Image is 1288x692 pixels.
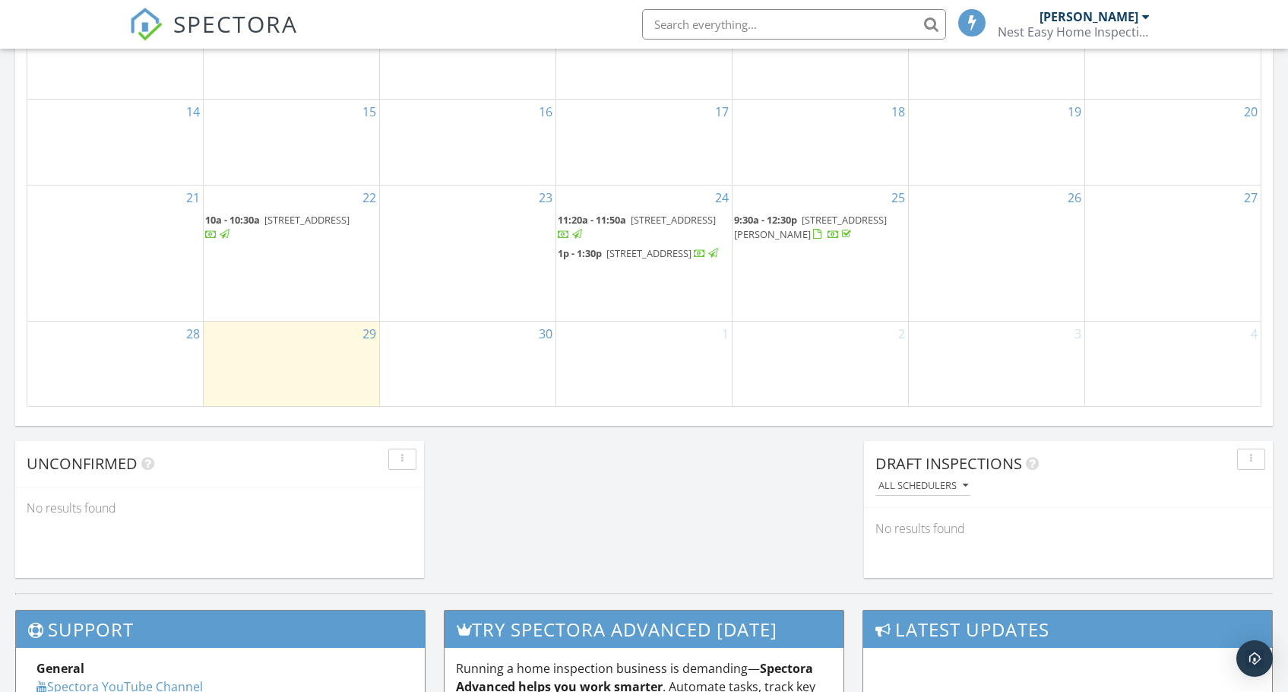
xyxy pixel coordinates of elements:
[719,322,732,346] a: Go to October 1, 2025
[129,21,298,52] a: SPECTORA
[863,611,1272,648] h3: Latest Updates
[712,186,732,210] a: Go to September 24, 2025
[536,322,555,346] a: Go to September 30, 2025
[380,185,556,321] td: Go to September 23, 2025
[888,186,908,210] a: Go to September 25, 2025
[1241,186,1261,210] a: Go to September 27, 2025
[1065,186,1084,210] a: Go to September 26, 2025
[631,213,716,227] span: [STREET_ADDRESS]
[36,660,84,677] strong: General
[204,321,380,405] td: Go to September 29, 2025
[556,185,733,321] td: Go to September 24, 2025
[205,213,350,241] a: 10a - 10:30a [STREET_ADDRESS]
[556,321,733,405] td: Go to October 1, 2025
[536,100,555,124] a: Go to September 16, 2025
[732,185,908,321] td: Go to September 25, 2025
[27,453,138,474] span: Unconfirmed
[183,186,203,210] a: Go to September 21, 2025
[264,213,350,227] span: [STREET_ADDRESS]
[129,8,163,41] img: The Best Home Inspection Software - Spectora
[734,213,887,241] a: 9:30a - 12:30p [STREET_ADDRESS][PERSON_NAME]
[998,24,1150,40] div: Nest Easy Home Inspections
[642,9,946,40] input: Search everything...
[558,246,720,260] a: 1p - 1:30p [STREET_ADDRESS]
[205,213,260,227] span: 10a - 10:30a
[536,186,555,210] a: Go to September 23, 2025
[173,8,298,40] span: SPECTORA
[732,100,908,185] td: Go to September 18, 2025
[895,322,908,346] a: Go to October 2, 2025
[204,100,380,185] td: Go to September 15, 2025
[558,213,626,227] span: 11:20a - 11:50a
[908,100,1084,185] td: Go to September 19, 2025
[558,245,730,263] a: 1p - 1:30p [STREET_ADDRESS]
[1084,100,1261,185] td: Go to September 20, 2025
[183,100,203,124] a: Go to September 14, 2025
[732,321,908,405] td: Go to October 2, 2025
[712,100,732,124] a: Go to September 17, 2025
[16,611,425,648] h3: Support
[204,185,380,321] td: Go to September 22, 2025
[183,322,203,346] a: Go to September 28, 2025
[380,321,556,405] td: Go to September 30, 2025
[380,100,556,185] td: Go to September 16, 2025
[878,481,968,491] div: All schedulers
[1248,322,1261,346] a: Go to October 4, 2025
[359,322,379,346] a: Go to September 29, 2025
[864,508,1273,549] div: No results found
[205,211,378,244] a: 10a - 10:30a [STREET_ADDRESS]
[734,213,887,241] span: [STREET_ADDRESS][PERSON_NAME]
[908,321,1084,405] td: Go to October 3, 2025
[556,100,733,185] td: Go to September 17, 2025
[875,476,971,497] button: All schedulers
[27,185,204,321] td: Go to September 21, 2025
[1084,321,1261,405] td: Go to October 4, 2025
[875,453,1022,474] span: Draft Inspections
[1065,100,1084,124] a: Go to September 19, 2025
[1241,100,1261,124] a: Go to September 20, 2025
[15,487,424,529] div: No results found
[27,321,204,405] td: Go to September 28, 2025
[359,100,379,124] a: Go to September 15, 2025
[888,100,908,124] a: Go to September 18, 2025
[1236,640,1273,677] div: Open Intercom Messenger
[359,186,379,210] a: Go to September 22, 2025
[1071,322,1084,346] a: Go to October 3, 2025
[1084,185,1261,321] td: Go to September 27, 2025
[558,211,730,244] a: 11:20a - 11:50a [STREET_ADDRESS]
[558,213,716,241] a: 11:20a - 11:50a [STREET_ADDRESS]
[606,246,691,260] span: [STREET_ADDRESS]
[734,213,797,227] span: 9:30a - 12:30p
[908,185,1084,321] td: Go to September 26, 2025
[558,246,602,260] span: 1p - 1:30p
[445,611,844,648] h3: Try spectora advanced [DATE]
[734,211,907,244] a: 9:30a - 12:30p [STREET_ADDRESS][PERSON_NAME]
[1040,9,1138,24] div: [PERSON_NAME]
[27,100,204,185] td: Go to September 14, 2025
